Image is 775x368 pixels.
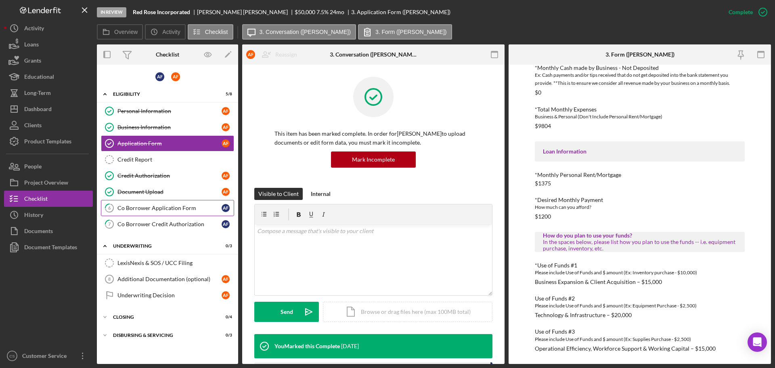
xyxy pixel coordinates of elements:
div: Application Form [117,140,222,147]
div: How much can you afford? [535,203,745,211]
div: Closing [113,315,212,320]
label: 3. Conversation ([PERSON_NAME]) [260,29,351,35]
button: People [4,158,93,175]
div: 0 / 3 [218,244,232,248]
div: 5 / 8 [218,92,232,97]
label: Activity [162,29,180,35]
a: Business InformationAF [101,119,234,135]
div: 0 / 4 [218,315,232,320]
button: Activity [145,24,185,40]
div: Additional Documentation (optional) [117,276,222,282]
button: Product Templates [4,133,93,149]
div: A F [222,107,230,115]
button: Project Overview [4,175,93,191]
a: Credit AuthorizationAF [101,168,234,184]
div: History [24,207,43,225]
div: *Monthly Cash made by Business - Not Deposited [535,65,745,71]
div: You Marked this Complete [274,343,340,349]
div: Reassign [275,46,297,63]
text: CS [9,354,15,358]
button: AFReassign [242,46,305,63]
div: 3. Form ([PERSON_NAME]) [605,51,674,58]
div: A F [222,220,230,228]
div: How do you plan to use your funds? [543,232,737,239]
a: 6Co Borrower Application FormAF [101,200,234,216]
div: Checklist [24,191,48,209]
div: A F [222,204,230,212]
div: Loan Information [543,148,737,155]
div: Document Upload [117,189,222,195]
a: Underwriting DecisionAF [101,287,234,303]
div: Business Information [117,124,222,130]
button: Long-Term [4,85,93,101]
div: Co Borrower Application Form [117,205,222,211]
label: Checklist [205,29,228,35]
tspan: 6 [108,205,111,210]
button: Clients [4,117,93,133]
a: Credit Report [101,151,234,168]
a: Grants [4,53,93,69]
div: Complete [729,4,753,20]
div: A F [246,50,255,59]
div: *Total Monthly Expenses [535,106,745,113]
div: Document Templates [24,239,77,257]
div: Dashboard [24,101,52,119]
div: Project Overview [24,175,68,193]
div: A F [155,72,164,81]
div: Documents [24,223,53,241]
div: 7.5 % [316,9,329,15]
div: A F [222,275,230,283]
div: Please include Use of Funds and $ amount (Ex: Supplies Purchase - $2,500) [535,335,745,343]
a: Dashboard [4,101,93,117]
div: $1200 [535,213,551,220]
button: Send [254,302,319,322]
div: Credit Report [117,156,234,163]
a: Application FormAF [101,135,234,151]
a: Personal InformationAF [101,103,234,119]
div: A F [222,188,230,196]
time: 2025-09-29 19:39 [341,343,359,349]
a: Checklist [4,191,93,207]
button: Activity [4,20,93,36]
tspan: 7 [108,221,111,227]
div: A F [222,291,230,299]
div: Credit Authorization [117,172,222,179]
div: Use of Funds #3 [535,328,745,335]
div: LexisNexis & SOS / UCC Filing [117,260,234,266]
div: Please include Use of Funds and $ amount (Ex: Inventory purchase - $10,000) [535,269,745,277]
div: Grants [24,53,41,71]
button: Documents [4,223,93,239]
div: Personal Information [117,108,222,114]
button: 3. Form ([PERSON_NAME]) [358,24,452,40]
div: *Desired Monthly Payment [535,197,745,203]
div: Please include Use of Funds and $ amount (Ex: Equipment Purchase - $2,500) [535,302,745,310]
div: A F [222,123,230,131]
div: Educational [24,69,54,87]
b: Red Rose Incorporated [133,9,190,15]
div: Visible to Client [258,188,299,200]
button: Loans [4,36,93,53]
button: Checklist [188,24,233,40]
div: *Use of Funds #1 [535,262,745,269]
div: Co Borrower Credit Authorization [117,221,222,227]
div: In the spaces below, please list how you plan to use the funds -- i.e. equipment purchase, invent... [543,239,737,252]
button: Internal [307,188,335,200]
div: People [24,158,42,177]
button: CSCustomer Service [4,348,93,364]
div: In Review [97,7,126,17]
button: Visible to Client [254,188,303,200]
div: $1375 [535,180,551,187]
div: Internal [311,188,331,200]
span: $50,000 [295,8,315,15]
div: Business & Personal (Don't Include Personal Rent/Mortgage) [535,113,745,121]
tspan: 8 [108,277,111,282]
button: Document Templates [4,239,93,255]
div: Eligibility [113,92,212,97]
button: Overview [97,24,143,40]
div: 3. Conversation ([PERSON_NAME]) [330,51,417,58]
